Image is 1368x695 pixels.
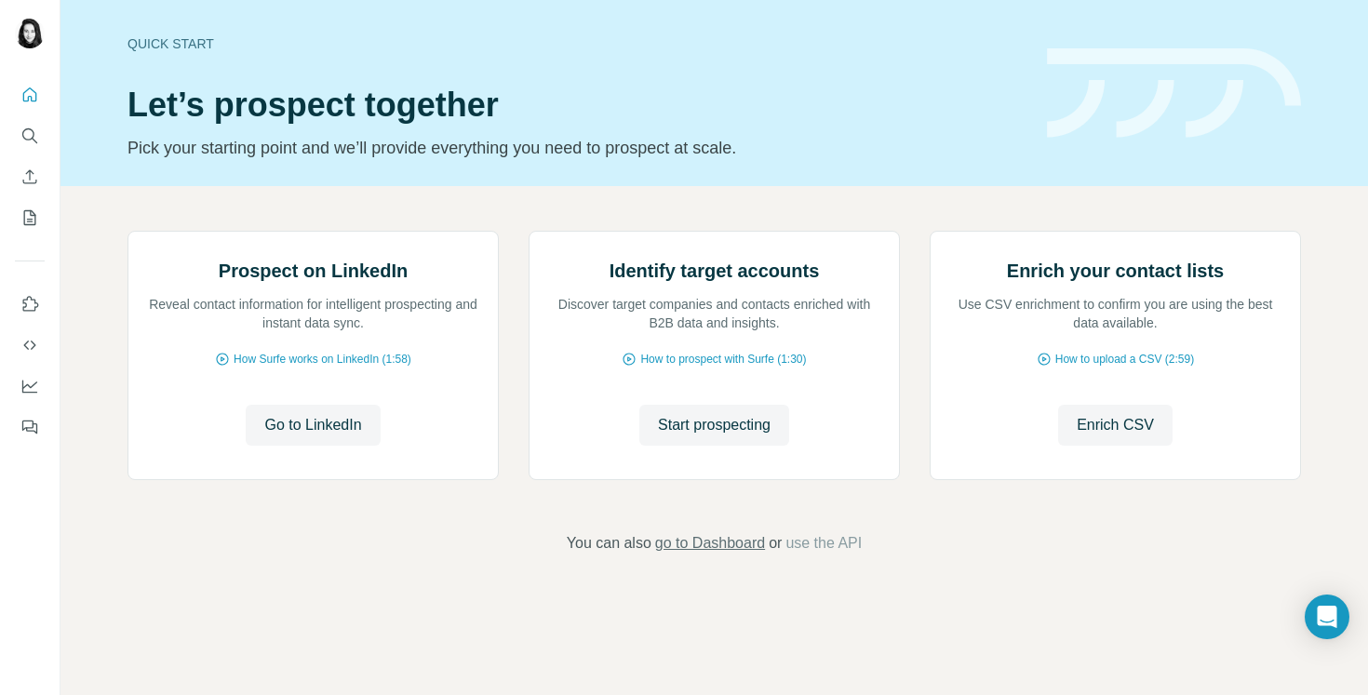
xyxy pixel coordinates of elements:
[1047,48,1301,139] img: banner
[610,258,820,284] h2: Identify target accounts
[127,135,1025,161] p: Pick your starting point and we’ll provide everything you need to prospect at scale.
[246,405,380,446] button: Go to LinkedIn
[1305,595,1349,639] div: Open Intercom Messenger
[567,532,651,555] span: You can also
[785,532,862,555] button: use the API
[15,160,45,194] button: Enrich CSV
[15,78,45,112] button: Quick start
[658,414,771,436] span: Start prospecting
[949,295,1281,332] p: Use CSV enrichment to confirm you are using the best data available.
[127,34,1025,53] div: Quick start
[639,405,789,446] button: Start prospecting
[1055,351,1194,368] span: How to upload a CSV (2:59)
[15,119,45,153] button: Search
[1007,258,1224,284] h2: Enrich your contact lists
[640,351,806,368] span: How to prospect with Surfe (1:30)
[15,369,45,403] button: Dashboard
[1077,414,1154,436] span: Enrich CSV
[147,295,479,332] p: Reveal contact information for intelligent prospecting and instant data sync.
[15,19,45,48] img: Avatar
[219,258,408,284] h2: Prospect on LinkedIn
[1058,405,1173,446] button: Enrich CSV
[15,201,45,234] button: My lists
[15,328,45,362] button: Use Surfe API
[655,532,765,555] button: go to Dashboard
[15,287,45,321] button: Use Surfe on LinkedIn
[548,295,880,332] p: Discover target companies and contacts enriched with B2B data and insights.
[264,414,361,436] span: Go to LinkedIn
[127,87,1025,124] h1: Let’s prospect together
[15,410,45,444] button: Feedback
[769,532,782,555] span: or
[234,351,411,368] span: How Surfe works on LinkedIn (1:58)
